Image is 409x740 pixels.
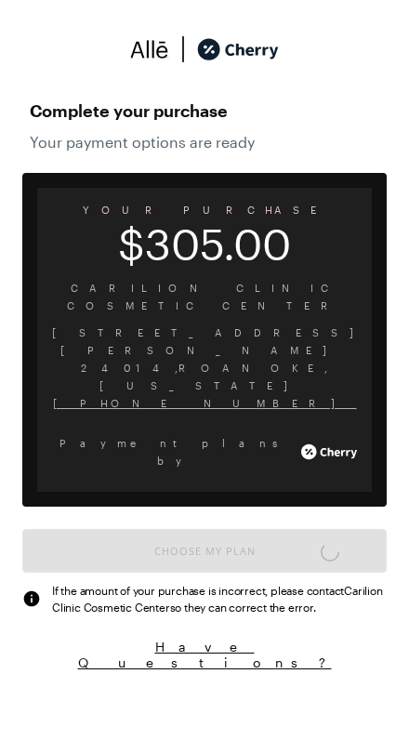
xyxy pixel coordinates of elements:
img: svg%3e [169,35,197,63]
button: Choose My Plan [22,529,387,573]
span: Your payment options are ready [30,133,379,151]
span: Complete your purchase [30,96,379,126]
span: $305.00 [37,231,372,257]
img: svg%3e [130,35,169,63]
span: YOUR PURCHASE [37,197,372,222]
img: cherry_black_logo-DrOE_MJI.svg [197,35,279,63]
span: [PHONE_NUMBER] [52,394,357,412]
span: If the amount of your purchase is incorrect, please contact Carilion Clinic Cosmetic Center so th... [52,582,387,615]
span: [STREET_ADDRESS][PERSON_NAME] 24014 , Roanoke , [US_STATE] [52,324,357,394]
span: Carilion Clinic Cosmetic Center [52,279,357,314]
span: Payment plans by [52,434,297,469]
button: Have Questions? [22,638,387,671]
img: cherry_white_logo-JPerc-yG.svg [301,438,357,466]
img: svg%3e [22,589,41,608]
